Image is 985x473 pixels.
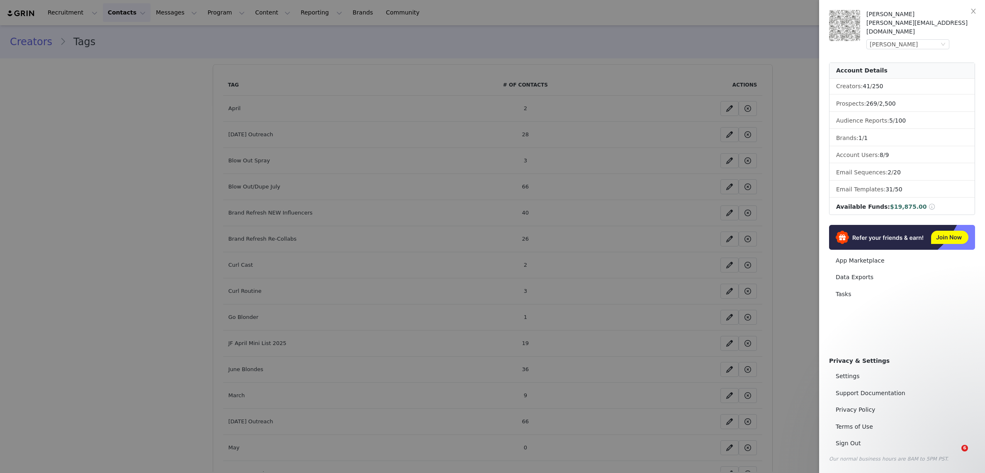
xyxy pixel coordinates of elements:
iframe: Intercom live chat [944,445,964,465]
span: 2,500 [879,100,896,107]
span: 1 [864,135,868,141]
img: 210681d7-a832-45e2-8936-4be9785fe2e3.jpeg [829,10,860,41]
span: / [859,135,868,141]
i: icon: close [970,8,977,14]
span: 20 [893,169,901,176]
a: Settings [829,369,975,384]
span: / [885,186,902,193]
span: 41 [863,83,870,89]
span: 5 [889,117,893,124]
a: Support Documentation [829,386,975,401]
span: Available Funds: [836,203,890,210]
span: $19,875.00 [890,203,927,210]
div: [PERSON_NAME] [870,40,918,49]
span: 1 [859,135,862,141]
span: 31 [885,186,893,193]
li: Email Templates: [829,182,975,198]
span: 50 [895,186,902,193]
span: Privacy & Settings [829,357,890,364]
iframe: Intercom notifications message [811,393,977,451]
div: Account Details [829,63,975,79]
li: Creators: [829,79,975,94]
span: 6 [961,445,968,451]
li: Brands: [829,130,975,146]
li: Audience Reports: / [829,113,975,129]
li: Email Sequences: [829,165,975,181]
span: 269 [866,100,877,107]
span: / [863,83,883,89]
a: Data Exports [829,270,975,285]
span: / [866,100,896,107]
span: / [880,152,889,158]
span: 9 [885,152,889,158]
li: Prospects: [829,96,975,112]
a: App Marketplace [829,253,975,268]
a: Tasks [829,287,975,302]
span: 250 [872,83,883,89]
img: Refer & Earn [829,225,975,250]
div: [PERSON_NAME] [866,10,975,19]
span: 2 [888,169,891,176]
span: / [888,169,900,176]
i: icon: down [941,42,946,48]
div: [PERSON_NAME][EMAIL_ADDRESS][DOMAIN_NAME] [866,19,975,36]
span: Our normal business hours are 8AM to 5PM PST. [829,456,949,462]
span: 100 [895,117,906,124]
span: 8 [880,152,883,158]
li: Account Users: [829,147,975,163]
